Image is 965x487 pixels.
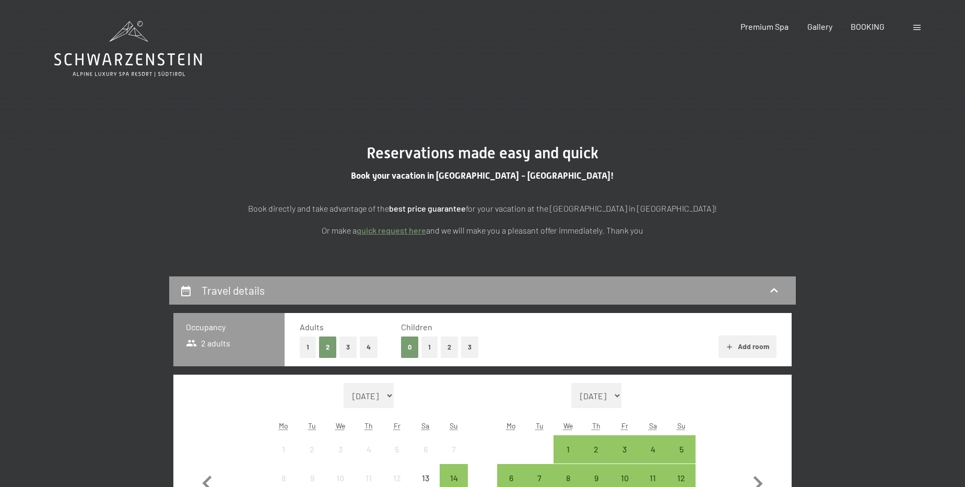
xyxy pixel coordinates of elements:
div: 1 [270,445,297,471]
button: Add room [719,335,776,358]
div: Arrival not possible [440,435,468,463]
button: 1 [421,337,438,358]
div: Arrival not possible [269,435,298,463]
span: Children [401,322,432,332]
div: Wed Oct 01 2025 [554,435,582,463]
div: Arrival not possible [326,435,355,463]
span: Book your vacation in [GEOGRAPHIC_DATA] - [GEOGRAPHIC_DATA]! [351,170,614,181]
div: Tue Sep 02 2025 [298,435,326,463]
div: Arrival not possible [383,435,411,463]
div: 7 [441,445,467,471]
div: Fri Sep 05 2025 [383,435,411,463]
abbr: Thursday [592,421,601,430]
div: 3 [611,445,638,471]
button: 3 [339,337,357,358]
div: 5 [384,445,410,471]
div: Fri Oct 03 2025 [610,435,639,463]
abbr: Sunday [450,421,458,430]
div: Arrival not possible [355,435,383,463]
div: Mon Sep 01 2025 [269,435,298,463]
div: Thu Oct 02 2025 [582,435,610,463]
div: Wed Sep 03 2025 [326,435,355,463]
div: 3 [327,445,354,471]
button: 2 [441,337,458,358]
abbr: Wednesday [563,421,573,430]
abbr: Sunday [677,421,686,430]
a: Premium Spa [740,21,789,31]
button: 3 [461,337,478,358]
div: Arrival not possible [411,435,440,463]
div: Arrival possible [554,435,582,463]
div: Arrival possible [667,435,696,463]
button: 1 [300,337,316,358]
a: quick request here [357,225,426,235]
div: 4 [640,445,666,471]
h2: Travel details [202,284,265,297]
strong: best price guarantee [389,203,466,213]
div: Arrival possible [610,435,639,463]
abbr: Monday [507,421,516,430]
button: 4 [360,337,378,358]
span: Adults [300,322,324,332]
div: Sat Sep 06 2025 [411,435,440,463]
div: 5 [668,445,695,471]
div: Sun Oct 05 2025 [667,435,696,463]
a: BOOKING [851,21,885,31]
button: 2 [319,337,336,358]
p: Book directly and take advantage of the for your vacation at the [GEOGRAPHIC_DATA] in [GEOGRAPHIC... [221,202,744,215]
a: Gallery [807,21,832,31]
abbr: Saturday [421,421,429,430]
abbr: Tuesday [308,421,316,430]
div: Arrival possible [582,435,610,463]
p: Or make a and we will make you a pleasant offer immediately. Thank you [221,224,744,237]
div: Thu Sep 04 2025 [355,435,383,463]
button: 0 [401,337,418,358]
div: Sun Sep 07 2025 [440,435,468,463]
h3: Occupancy [186,321,272,333]
div: Arrival possible [639,435,667,463]
span: Reservations made easy and quick [367,144,598,162]
abbr: Friday [621,421,628,430]
abbr: Saturday [649,421,657,430]
abbr: Tuesday [536,421,544,430]
div: Sat Oct 04 2025 [639,435,667,463]
abbr: Monday [279,421,288,430]
abbr: Wednesday [336,421,345,430]
div: 6 [413,445,439,471]
div: 2 [299,445,325,471]
div: 2 [583,445,609,471]
span: 2 adults [186,338,230,349]
abbr: Friday [394,421,401,430]
abbr: Thursday [364,421,373,430]
div: 1 [555,445,581,471]
div: Arrival not possible [298,435,326,463]
div: 4 [356,445,382,471]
